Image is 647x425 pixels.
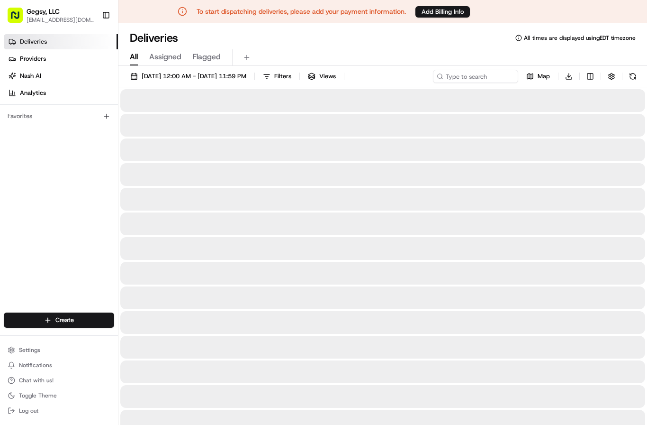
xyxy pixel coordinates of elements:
[9,38,172,53] p: Welcome 👋
[20,37,47,46] span: Deliveries
[20,72,41,80] span: Nash AI
[304,70,340,83] button: Views
[67,160,115,168] a: Powered byPylon
[25,61,156,71] input: Clear
[4,404,114,417] button: Log out
[19,138,72,147] span: Knowledge Base
[4,109,114,124] div: Favorites
[20,55,46,63] span: Providers
[4,68,118,83] a: Nash AI
[524,34,636,42] span: All times are displayed using EDT timezone
[19,346,40,354] span: Settings
[319,72,336,81] span: Views
[55,316,74,324] span: Create
[32,91,155,100] div: Start new chat
[433,70,518,83] input: Type to search
[4,389,114,402] button: Toggle Theme
[4,343,114,357] button: Settings
[19,392,57,399] span: Toggle Theme
[19,361,52,369] span: Notifications
[193,51,221,63] span: Flagged
[4,4,98,27] button: Gegsy, LLC[EMAIL_ADDRESS][DOMAIN_NAME]
[197,7,406,16] p: To start dispatching deliveries, please add your payment information.
[90,138,152,147] span: API Documentation
[27,7,60,16] button: Gegsy, LLC
[6,134,76,151] a: 📗Knowledge Base
[4,359,114,372] button: Notifications
[415,6,470,18] button: Add Billing Info
[161,93,172,105] button: Start new chat
[19,377,54,384] span: Chat with us!
[94,161,115,168] span: Pylon
[130,30,178,46] h1: Deliveries
[4,34,118,49] a: Deliveries
[259,70,296,83] button: Filters
[130,51,138,63] span: All
[142,72,246,81] span: [DATE] 12:00 AM - [DATE] 11:59 PM
[76,134,156,151] a: 💻API Documentation
[626,70,639,83] button: Refresh
[538,72,550,81] span: Map
[4,313,114,328] button: Create
[27,16,94,24] button: [EMAIL_ADDRESS][DOMAIN_NAME]
[126,70,251,83] button: [DATE] 12:00 AM - [DATE] 11:59 PM
[522,70,554,83] button: Map
[9,91,27,108] img: 1736555255976-a54dd68f-1ca7-489b-9aae-adbdc363a1c4
[80,139,88,146] div: 💻
[9,139,17,146] div: 📗
[4,85,118,101] a: Analytics
[19,407,38,415] span: Log out
[20,89,46,97] span: Analytics
[4,374,114,387] button: Chat with us!
[32,100,120,108] div: We're available if you need us!
[149,51,181,63] span: Assigned
[274,72,291,81] span: Filters
[4,51,118,66] a: Providers
[9,9,28,28] img: Nash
